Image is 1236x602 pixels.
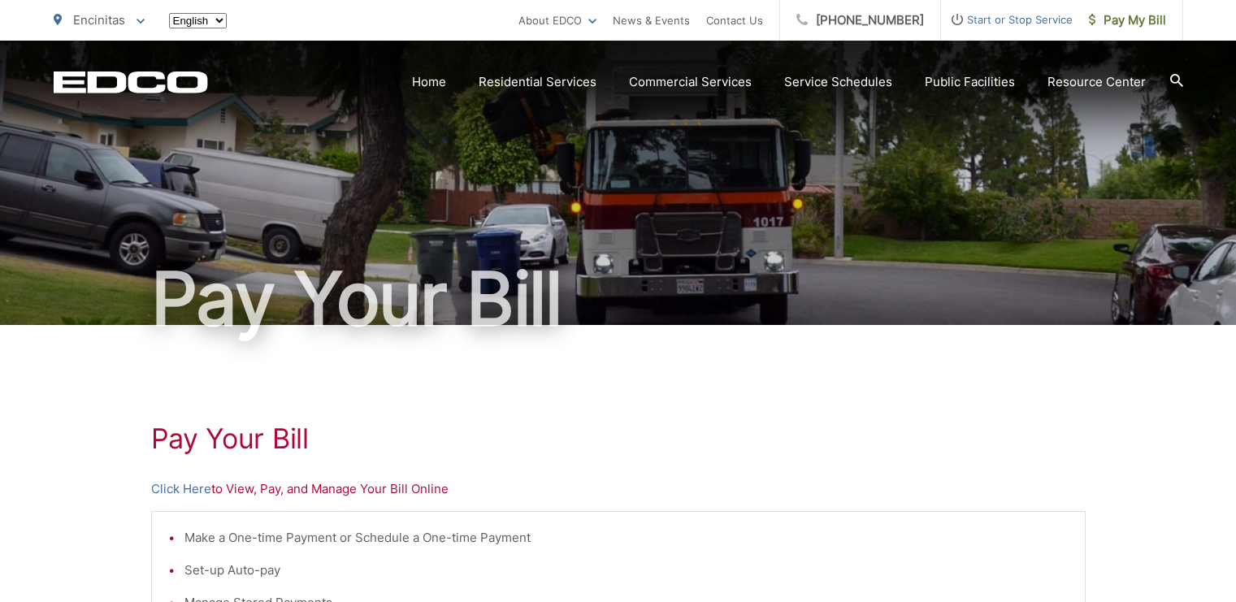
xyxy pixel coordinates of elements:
a: Click Here [151,479,211,499]
span: Pay My Bill [1089,11,1166,30]
span: Encinitas [73,12,125,28]
li: Make a One-time Payment or Schedule a One-time Payment [184,528,1069,548]
a: Commercial Services [629,72,752,92]
h1: Pay Your Bill [151,422,1086,455]
a: Public Facilities [925,72,1015,92]
a: Resource Center [1047,72,1146,92]
a: About EDCO [518,11,596,30]
h1: Pay Your Bill [54,258,1183,340]
select: Select a language [169,13,227,28]
a: Residential Services [479,72,596,92]
a: Home [412,72,446,92]
a: Service Schedules [784,72,892,92]
a: EDCD logo. Return to the homepage. [54,71,208,93]
a: News & Events [613,11,690,30]
a: Contact Us [706,11,763,30]
li: Set-up Auto-pay [184,561,1069,580]
p: to View, Pay, and Manage Your Bill Online [151,479,1086,499]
